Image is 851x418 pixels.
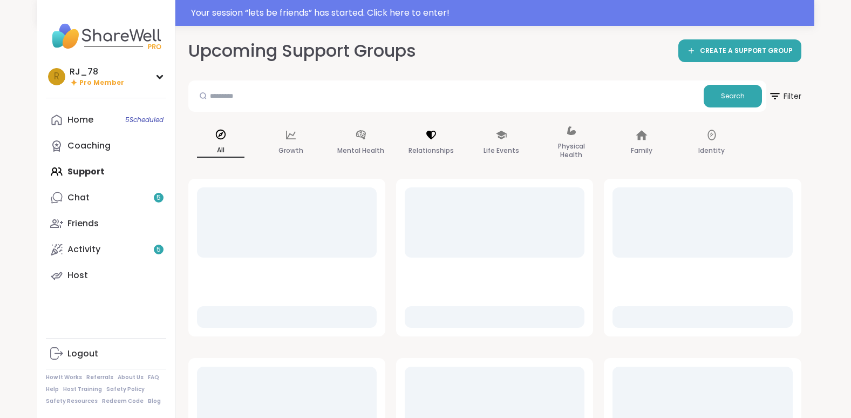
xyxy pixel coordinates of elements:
[79,78,124,87] span: Pro Member
[46,386,59,393] a: Help
[156,245,161,254] span: 5
[125,116,164,124] span: 5 Scheduled
[67,140,111,152] div: Coaching
[700,46,793,56] span: CREATE A SUPPORT GROUP
[46,107,166,133] a: Home5Scheduled
[337,144,384,157] p: Mental Health
[46,262,166,288] a: Host
[721,91,745,101] span: Search
[46,397,98,405] a: Safety Resources
[67,192,90,204] div: Chat
[67,348,98,360] div: Logout
[191,6,808,19] div: Your session “ lets be friends ” has started. Click here to enter!
[67,218,99,230] div: Friends
[148,397,161,405] a: Blog
[46,374,82,381] a: How It Works
[67,269,88,281] div: Host
[678,39,801,62] a: CREATE A SUPPORT GROUP
[768,80,801,112] button: Filter
[67,244,100,255] div: Activity
[63,386,102,393] a: Host Training
[46,341,166,367] a: Logout
[148,374,159,381] a: FAQ
[106,386,145,393] a: Safety Policy
[46,133,166,159] a: Coaching
[409,144,454,157] p: Relationships
[188,39,416,63] h2: Upcoming Support Groups
[54,70,59,84] span: R
[698,144,725,157] p: Identity
[768,83,801,109] span: Filter
[278,144,303,157] p: Growth
[548,140,595,161] p: Physical Health
[484,144,519,157] p: Life Events
[86,374,113,381] a: Referrals
[46,237,166,262] a: Activity5
[631,144,652,157] p: Family
[70,66,124,78] div: RJ_78
[197,144,244,158] p: All
[102,397,144,405] a: Redeem Code
[67,114,93,126] div: Home
[46,185,166,211] a: Chat5
[118,374,144,381] a: About Us
[46,17,166,55] img: ShareWell Nav Logo
[156,193,161,203] span: 5
[46,211,166,237] a: Friends
[704,85,762,107] button: Search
